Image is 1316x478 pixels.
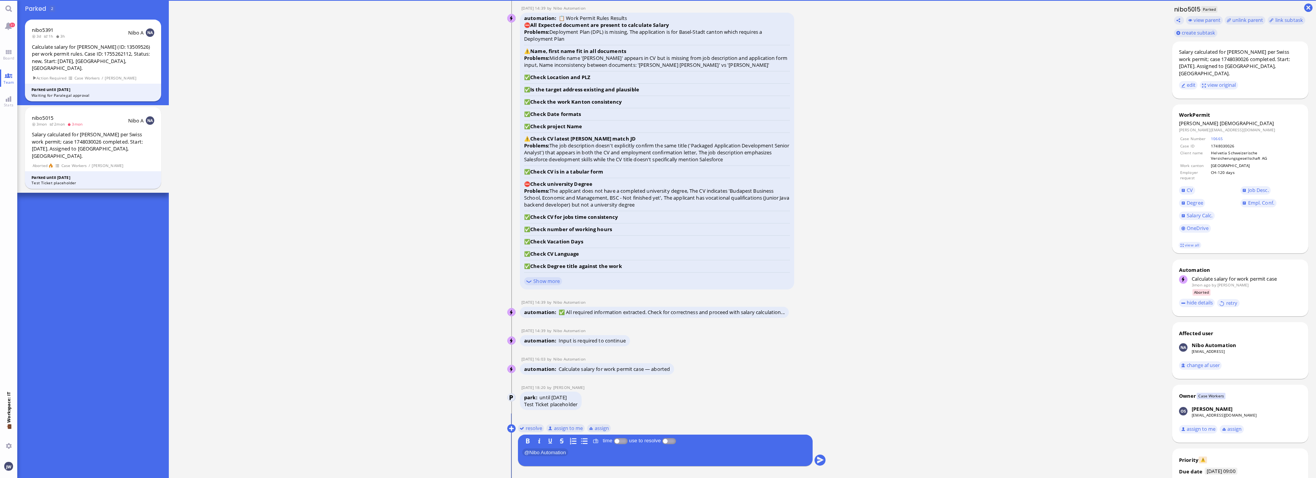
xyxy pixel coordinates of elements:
button: assign [1220,425,1244,433]
span: until [539,394,550,401]
a: nibo5015 [32,114,53,121]
strong: Check project Name [530,123,582,130]
div: Test Ticket placeholder [524,401,577,408]
span: Parked [1201,6,1218,13]
span: 3mon ago [1192,282,1210,288]
span: by [547,385,553,390]
button: unlink parent [1225,16,1265,25]
div: Test Ticket placeholder [31,180,155,186]
span: [PERSON_NAME] [105,75,137,81]
td: Client name [1180,150,1210,162]
strong: Check CV for jobs time consistency [530,213,618,220]
td: Work canton [1180,162,1210,169]
img: NA [146,116,154,125]
img: Octavian Sima [508,394,516,402]
span: Empl. Conf. [1248,199,1274,206]
span: @ [524,450,529,455]
td: [GEOGRAPHIC_DATA] [1210,162,1301,169]
img: Nibo Automation [508,308,516,317]
span: ✅ All required information extracted. Check for correctness and proceed with salary calculation... [559,309,785,316]
span: Job Desc. [1248,187,1269,194]
strong: Problems: [524,28,549,35]
span: [DATE] 14:39 [521,5,547,11]
img: Nibo Automation [508,14,516,23]
span: 2 [51,6,53,11]
span: [DATE] [551,394,567,401]
span: Aborted [32,162,48,169]
span: [PERSON_NAME] [92,162,124,169]
span: 3mon [32,121,49,127]
td: Employer request [1180,169,1210,181]
span: / [88,162,91,169]
td: Case Number [1180,136,1210,142]
span: by [1212,282,1216,288]
span: automation@nibo.ai [553,5,585,11]
strong: Check Location and PLZ [530,74,590,81]
div: [PERSON_NAME] [1192,405,1232,412]
a: 10665 [1211,136,1223,141]
span: ⛔ Deployment Plan (DPL) is missing, The application is for Basel-Stadt canton which requires a De... [524,15,790,273]
span: Action Required [32,75,67,81]
span: Nibo A [128,29,144,36]
span: 31 [10,23,15,27]
span: admin.sima@bluelakelegal.com [553,385,585,390]
button: Copy ticket nibo5015 link to clipboard [1174,16,1184,25]
a: Show more [524,277,562,285]
button: change af user [1179,361,1222,370]
span: Board [1,55,16,61]
img: You [4,462,13,470]
span: [DATE] 18:20 [521,385,547,390]
div: Nibo Automation [1192,342,1236,349]
button: retry [1217,299,1240,307]
label: time [601,438,614,443]
span: automation [524,309,559,316]
span: by [547,5,553,11]
div: Calculate salary for [PERSON_NAME] (ID: 13509526) per work permit rules. Case ID: 1755262112, Sta... [32,43,154,72]
div: Salary calculated for [PERSON_NAME] per Swiss work permit; case 1748030026 completed. Start: [DAT... [1179,48,1301,77]
span: / [101,75,104,81]
button: assign to me [1179,425,1218,433]
span: 3mon [67,121,85,127]
p-inputswitch: use to resolve [662,438,676,443]
span: [DEMOGRAPHIC_DATA] [1220,120,1274,127]
a: Empl. Conf. [1240,199,1276,207]
strong: Check Vacation Days [530,238,583,245]
strong: Name, first name fit in all documents [530,48,626,55]
strong: Problems: [524,187,549,194]
span: Case Workers [61,162,87,169]
span: Team [2,79,16,85]
strong: Check Date formats [530,111,581,117]
span: 1h [44,33,56,39]
a: Salary Calc. [1179,212,1215,220]
div: WorkPermit [1179,111,1301,118]
td: 1748030026 [1210,143,1301,149]
button: S [557,437,566,445]
span: [DATE] 09:00 [1205,468,1238,475]
div: Waiting for Paralegal approval [31,93,155,98]
span: Case Workers [74,75,100,81]
span: 2mon [49,121,67,127]
span: Parked [25,4,49,13]
a: [EMAIL_ADDRESS][DOMAIN_NAME] [1192,412,1257,418]
strong: Check number of working hours [530,226,612,233]
img: Nibo Automation [1179,343,1187,352]
span: [PERSON_NAME] [1179,120,1219,127]
a: view all [1179,242,1201,248]
img: Octavian Sima [1179,407,1187,415]
a: [EMAIL_ADDRESS] [1192,349,1225,354]
span: CV [1187,187,1193,194]
button: hide details [1179,299,1215,307]
span: automation [524,337,559,344]
span: 💼 Workspace: IT [6,423,12,440]
strong: Check CV Language [530,250,579,257]
div: Affected user [1179,330,1214,337]
a: CV [1179,186,1195,195]
a: OneDrive [1179,224,1211,233]
a: Job Desc. [1240,186,1271,195]
div: Priority [1179,456,1198,463]
span: by [547,328,553,333]
button: assign to me [546,424,585,433]
strong: Check CV is in a tabular form [530,168,603,175]
button: B [523,437,532,445]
